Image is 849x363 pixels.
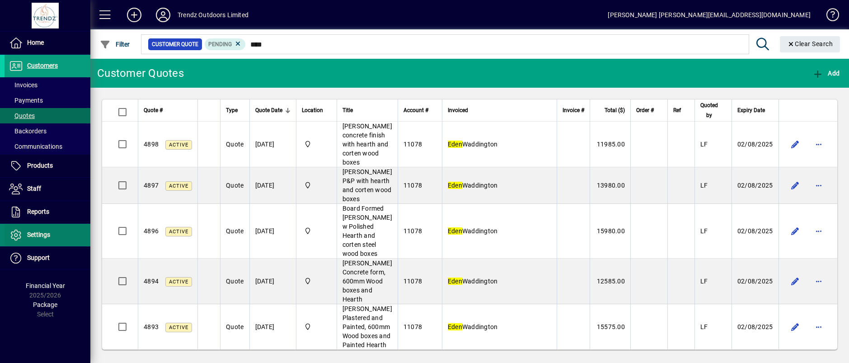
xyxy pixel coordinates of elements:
button: Edit [788,320,802,334]
span: Waddington [448,323,498,330]
span: Quote [226,141,244,148]
div: [PERSON_NAME] [PERSON_NAME][EMAIL_ADDRESS][DOMAIN_NAME] [608,8,811,22]
span: Type [226,105,238,115]
span: New Plymouth [302,226,331,236]
span: Backorders [9,127,47,135]
a: Knowledge Base [820,2,838,31]
button: Profile [149,7,178,23]
span: Account # [403,105,428,115]
a: Reports [5,201,90,223]
a: Settings [5,224,90,246]
a: Staff [5,178,90,200]
span: Invoices [9,81,38,89]
span: LF [700,182,708,189]
span: New Plymouth [302,276,331,286]
a: Home [5,32,90,54]
span: LF [700,278,708,285]
span: Waddington [448,182,498,189]
span: LF [700,141,708,148]
button: More options [811,137,826,151]
span: 4893 [144,323,159,330]
span: New Plymouth [302,139,331,149]
td: 13980.00 [590,167,630,204]
em: Eden [448,278,462,285]
span: Active [169,325,188,330]
span: Customer Quote [152,40,198,49]
span: Active [169,229,188,235]
span: Invoiced [448,105,468,115]
div: Title [342,105,392,115]
div: Quoted by [700,100,726,120]
em: Eden [448,227,462,235]
span: 4894 [144,278,159,285]
button: Edit [788,137,802,151]
span: LF [700,227,708,235]
span: Expiry Date [737,105,765,115]
span: [PERSON_NAME] Plastered and Painted, 600mm Wood boxes and Painted Hearth [342,305,392,349]
span: Package [33,301,57,308]
a: Quotes [5,108,90,123]
span: Quote Date [255,105,282,115]
span: [PERSON_NAME] concrete finish with hearth and corten wood boxes [342,123,392,166]
td: 02/08/2025 [732,259,779,304]
span: Quote [226,323,244,330]
span: Filter [100,41,130,48]
span: Pending [208,41,232,47]
span: Quote # [144,105,163,115]
span: LF [700,323,708,330]
span: Quote [226,227,244,235]
div: Ref [673,105,689,115]
span: 4896 [144,227,159,235]
td: [DATE] [249,122,296,167]
span: Support [27,254,50,261]
td: 02/08/2025 [732,204,779,259]
span: Title [342,105,353,115]
span: Board Formed [PERSON_NAME] w Polished Hearth and corten steel wood boxes [342,205,392,257]
span: Financial Year [26,282,65,289]
td: 02/08/2025 [732,122,779,167]
span: 11078 [403,278,422,285]
span: 11078 [403,227,422,235]
span: Payments [9,97,43,104]
span: Quote [226,278,244,285]
span: Add [812,70,840,77]
button: More options [811,178,826,193]
td: 15575.00 [590,304,630,349]
span: Clear Search [787,40,833,47]
div: Invoiced [448,105,551,115]
span: Quotes [9,112,35,119]
span: [PERSON_NAME] P&P with hearth and corten wood boxes [342,168,392,203]
div: Account # [403,105,436,115]
div: Quote # [144,105,192,115]
a: Backorders [5,123,90,139]
div: Expiry Date [737,105,773,115]
span: Settings [27,231,50,238]
a: Communications [5,139,90,154]
button: Edit [788,224,802,238]
span: Communications [9,143,62,150]
span: Reports [27,208,49,215]
span: New Plymouth [302,180,331,190]
em: Eden [448,323,462,330]
div: Location [302,105,331,115]
mat-chip: Pending Status: Pending [205,38,246,50]
em: Eden [448,182,462,189]
em: Eden [448,141,462,148]
button: Edit [788,178,802,193]
td: [DATE] [249,304,296,349]
td: 15980.00 [590,204,630,259]
span: [PERSON_NAME] Concrete form, 600mm Wood boxes and Hearth [342,259,392,303]
span: 11078 [403,323,422,330]
span: 4898 [144,141,159,148]
td: 02/08/2025 [732,167,779,204]
span: Invoice # [563,105,584,115]
span: New Plymouth [302,322,331,332]
td: [DATE] [249,259,296,304]
a: Payments [5,93,90,108]
td: [DATE] [249,167,296,204]
a: Invoices [5,77,90,93]
span: Ref [673,105,681,115]
span: Waddington [448,278,498,285]
button: Clear [780,36,840,52]
td: 12585.00 [590,259,630,304]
